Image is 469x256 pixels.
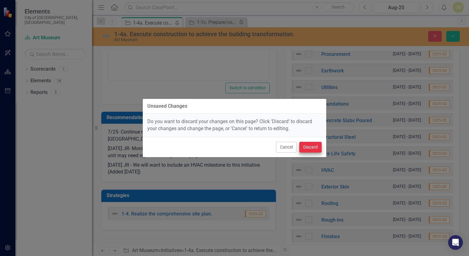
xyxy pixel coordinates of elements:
div: Do you want to discard your changes on this page? Click 'Discard' to discard your changes and cha... [143,114,326,137]
div: Open Intercom Messenger [448,235,463,250]
p: [DATE] JR- We have had issues with the existing Condensing unit for the UV. New fan and motor hav... [2,21,160,65]
button: Discard [299,142,322,153]
button: Cancel [276,142,297,153]
p: Construction is on time. We've had challenges with managing Temp & RH in [GEOGRAPHIC_DATA]. [2,2,160,16]
div: Unsaved Changes [147,103,187,109]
